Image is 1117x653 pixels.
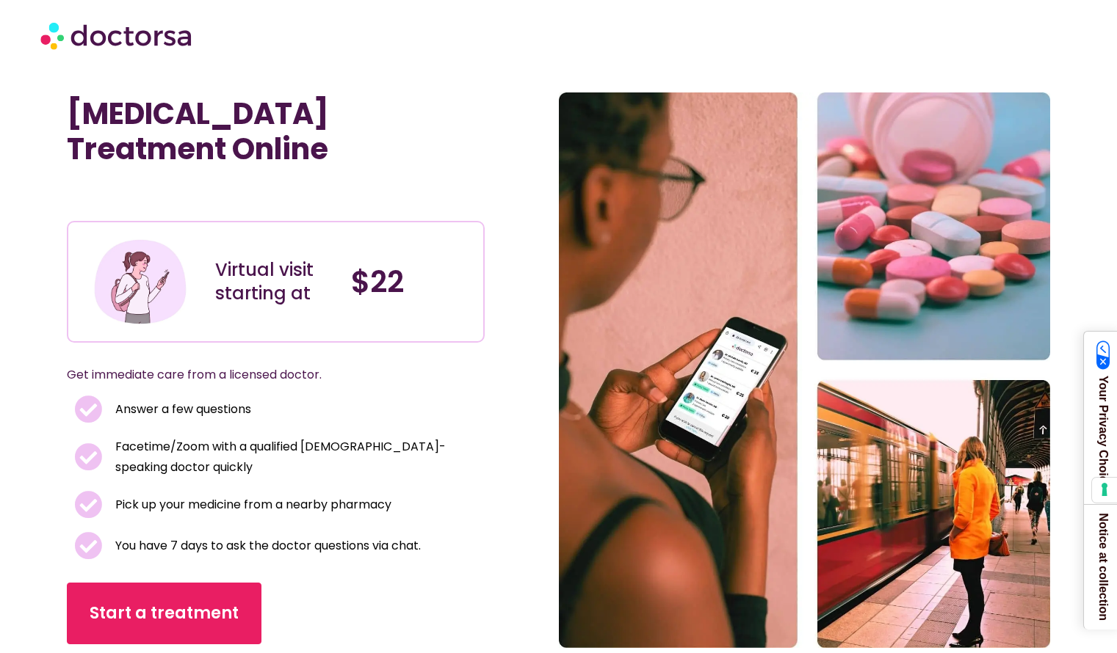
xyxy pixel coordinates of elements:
[74,189,294,206] iframe: Customer reviews powered by Trustpilot
[92,233,189,330] img: Illustration depicting a young woman in a casual outfit, engaged with her smartphone. She has a p...
[1092,478,1117,503] button: Your consent preferences for tracking technologies
[67,365,449,385] p: Get immediate care from a licensed doctor.
[112,536,421,556] span: You have 7 days to ask the doctor questions via chat.
[67,583,261,644] a: Start a treatment
[112,399,251,420] span: Answer a few questions
[351,264,472,299] h4: $22
[67,96,485,167] h1: [MEDICAL_DATA] Treatment Online
[112,437,477,478] span: Facetime/Zoom with a qualified [DEMOGRAPHIC_DATA]-speaking doctor quickly​
[112,495,391,515] span: Pick up your medicine from a nearby pharmacy
[90,602,239,625] span: Start a treatment
[215,258,336,305] div: Virtual visit starting at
